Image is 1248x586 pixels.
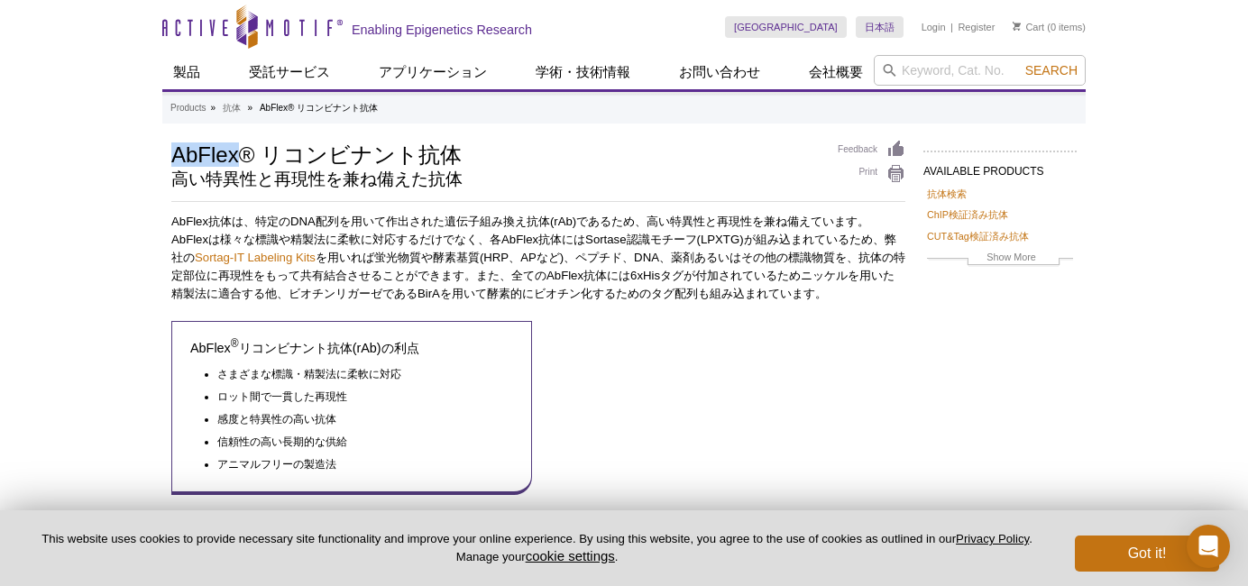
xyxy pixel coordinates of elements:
[352,22,532,38] h2: Enabling Epigenetics Research
[217,406,497,428] li: 感度と特異性の高い抗体
[238,55,341,89] a: 受託サービス
[927,206,1008,223] a: ChIP検証済み抗体
[927,186,967,202] a: 抗体検索
[368,55,498,89] a: アプリケーション
[1013,22,1021,31] img: Your Cart
[546,321,906,524] iframe: Recombinant Antibodies - What are they, and why should you be using them?
[217,451,497,473] li: アニマルフリーの製造法
[525,55,641,89] a: 学術・技術情報
[668,55,771,89] a: お問い合わせ
[231,337,239,350] sup: ®
[923,151,1077,183] h2: AVAILABLE PRODUCTS
[798,55,874,89] a: 会社概要
[260,103,378,113] li: AbFlex® リコンビナント抗体
[922,21,946,33] a: Login
[217,383,497,406] li: ロット間で一貫した再現性
[217,428,497,451] li: 信頼性の高い長期的な供給
[526,548,615,563] button: cookie settings
[874,55,1086,86] input: Keyword, Cat. No.
[171,140,820,167] h1: AbFlex® リコンビナント抗体
[217,365,497,383] li: さまざまな標識・精製法に柔軟に対応
[856,16,904,38] a: 日本語
[956,532,1029,545] a: Privacy Policy
[838,140,905,160] a: Feedback
[927,228,1029,244] a: CUT&Tag検証済み抗体
[171,213,905,303] p: AbFlex抗体は、特定のDNA配列を用いて作出された遺伝子組み換え抗体(rAb)であるため、高い特異性と再現性を兼ね備えています。AbFlexは様々な標識や精製法に柔軟に対応するだけでなく、各...
[950,16,953,38] li: |
[1187,525,1230,568] div: Open Intercom Messenger
[1025,63,1078,78] span: Search
[195,251,316,264] a: Sortag-IT Labeling Kits
[958,21,995,33] a: Register
[162,55,211,89] a: 製品
[210,103,216,113] li: »
[927,249,1073,270] a: Show More
[1013,16,1086,38] li: (0 items)
[1020,62,1083,78] button: Search
[170,100,206,116] a: Products
[223,100,241,116] a: 抗体
[248,103,253,113] li: »
[1075,536,1219,572] button: Got it!
[29,531,1045,565] p: This website uses cookies to provide necessary site functionality and improve your online experie...
[725,16,847,38] a: [GEOGRAPHIC_DATA]
[838,164,905,184] a: Print
[171,171,820,188] h2: 高い特異性と再現性を兼ね備えた抗体
[1013,21,1044,33] a: Cart
[190,340,513,356] h4: AbFlex リコンビナント抗体(rAb)の利点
